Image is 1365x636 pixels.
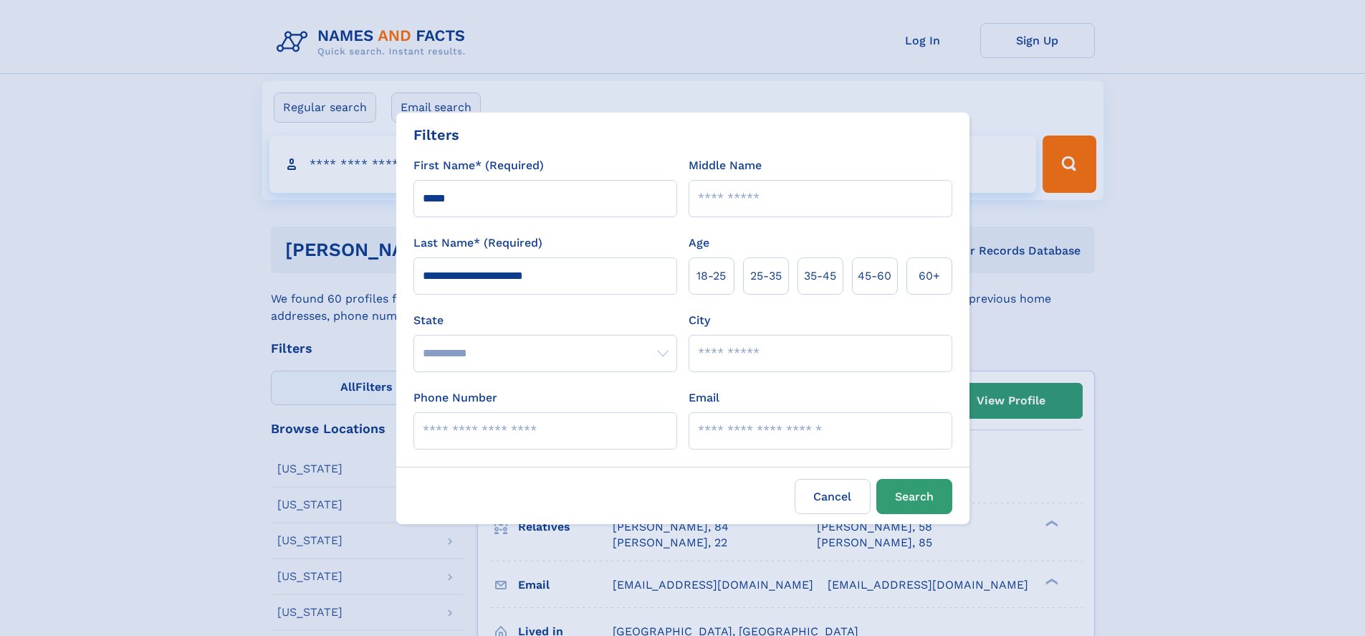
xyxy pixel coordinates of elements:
div: Filters [413,124,459,146]
button: Search [876,479,952,514]
label: City [689,312,710,329]
label: Cancel [795,479,871,514]
span: 60+ [919,267,940,285]
label: State [413,312,677,329]
span: 25‑35 [750,267,782,285]
label: Email [689,389,719,407]
label: Age [689,234,709,252]
label: Phone Number [413,389,497,407]
span: 35‑45 [804,267,836,285]
span: 45‑60 [858,267,891,285]
label: Last Name* (Required) [413,234,542,252]
span: 18‑25 [696,267,726,285]
label: Middle Name [689,157,762,174]
label: First Name* (Required) [413,157,544,174]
